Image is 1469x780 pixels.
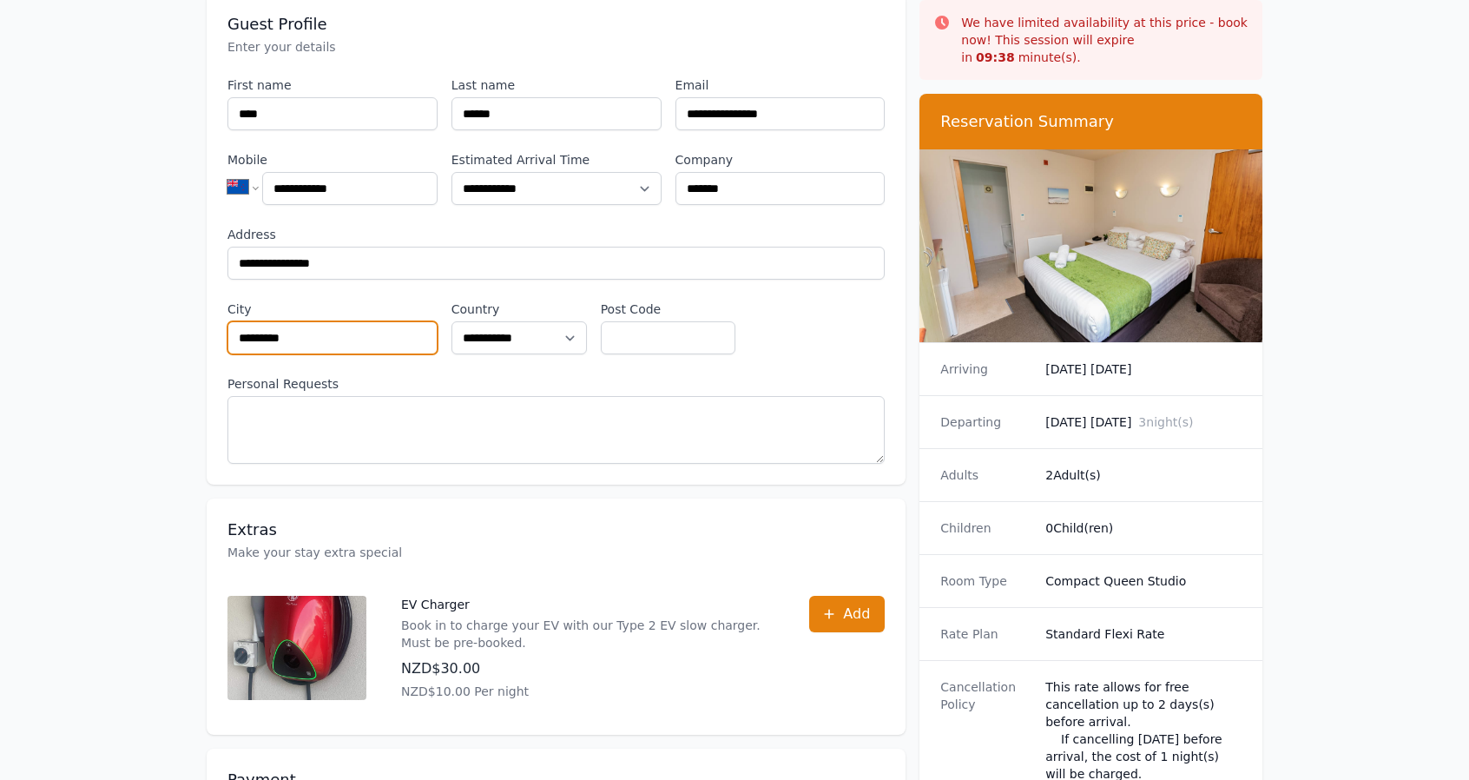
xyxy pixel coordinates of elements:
img: Compact Queen Studio [919,149,1262,342]
p: We have limited availability at this price - book now! This session will expire in minute(s). [961,14,1248,66]
p: Make your stay extra special [227,544,885,561]
dt: Adults [940,466,1031,484]
dd: [DATE] [DATE] [1045,413,1242,431]
dt: Arriving [940,360,1031,378]
label: Personal Requests [227,375,885,393]
label: City [227,301,438,318]
label: Mobile [227,151,438,169]
p: Enter your details [227,38,885,56]
label: Company [675,151,886,169]
dt: Departing [940,413,1031,431]
h3: Extras [227,519,885,540]
dd: 0 Child(ren) [1045,519,1242,537]
dd: 2 Adult(s) [1045,466,1242,484]
label: Estimated Arrival Time [451,151,662,169]
dd: Standard Flexi Rate [1045,625,1242,643]
label: First name [227,76,438,94]
dd: Compact Queen Studio [1045,572,1242,590]
p: NZD$10.00 Per night [401,683,774,700]
label: Post Code [601,301,736,318]
dt: Room Type [940,572,1031,590]
button: Add [809,596,885,632]
label: Last name [451,76,662,94]
label: Country [451,301,587,318]
h3: Reservation Summary [940,111,1242,132]
img: EV Charger [227,596,366,700]
strong: 09 : 38 [976,50,1015,64]
dt: Children [940,519,1031,537]
p: Book in to charge your EV with our Type 2 EV slow charger. Must be pre-booked. [401,617,774,651]
p: EV Charger [401,596,774,613]
dd: [DATE] [DATE] [1045,360,1242,378]
dt: Rate Plan [940,625,1031,643]
p: NZD$30.00 [401,658,774,679]
label: Address [227,226,885,243]
h3: Guest Profile [227,14,885,35]
span: 3 night(s) [1138,415,1193,429]
span: Add [843,604,870,625]
label: Email [675,76,886,94]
